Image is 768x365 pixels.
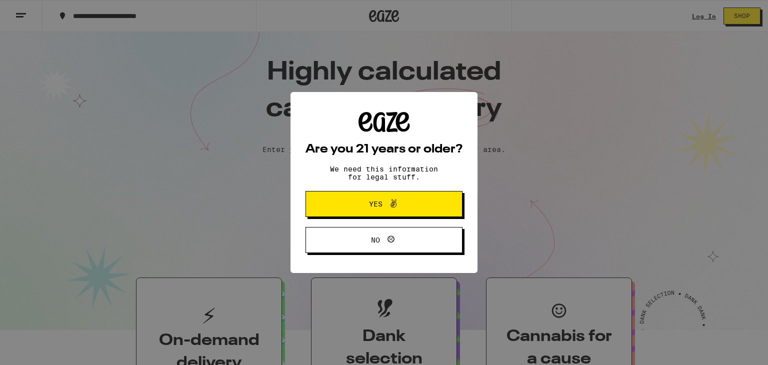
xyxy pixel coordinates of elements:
[369,200,382,207] span: Yes
[305,227,462,253] button: No
[305,191,462,217] button: Yes
[305,143,462,155] h2: Are you 21 years or older?
[321,165,446,181] p: We need this information for legal stuff.
[705,335,758,360] iframe: Opens a widget where you can find more information
[371,236,380,243] span: No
